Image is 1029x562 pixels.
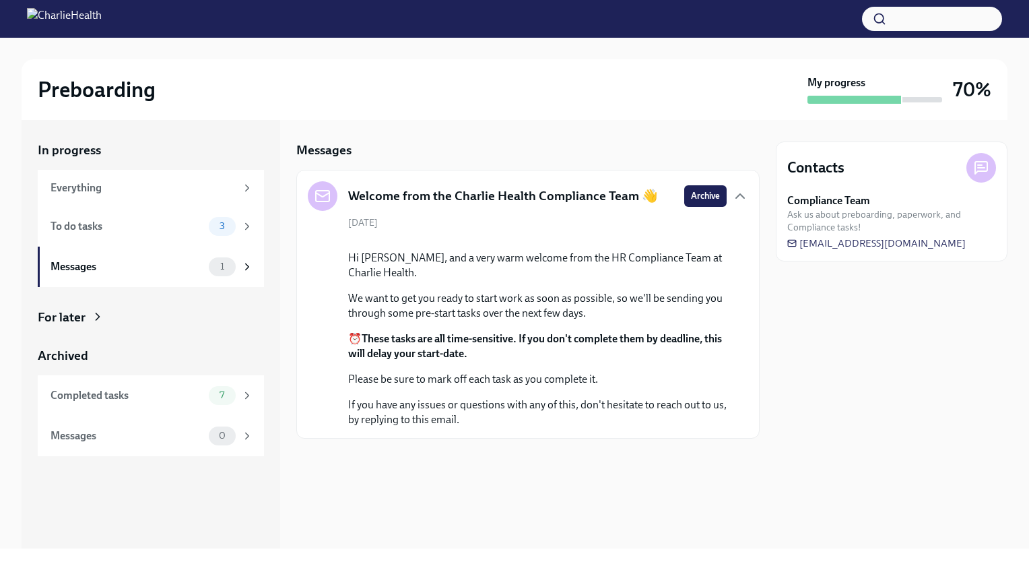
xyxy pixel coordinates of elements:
[38,309,86,326] div: For later
[51,429,203,443] div: Messages
[51,181,236,195] div: Everything
[787,193,870,208] strong: Compliance Team
[38,375,264,416] a: Completed tasks7
[51,219,203,234] div: To do tasks
[348,187,658,205] h5: Welcome from the Charlie Health Compliance Team 👋
[38,416,264,456] a: Messages0
[787,158,844,178] h4: Contacts
[348,372,727,387] p: Please be sure to mark off each task as you complete it.
[38,347,264,365] a: Archived
[348,291,727,321] p: We want to get you ready to start work as soon as possible, so we'll be sending you through some ...
[348,251,727,280] p: Hi [PERSON_NAME], and a very warm welcome from the HR Compliance Team at Charlie Health.
[38,247,264,287] a: Messages1
[211,431,234,441] span: 0
[691,189,720,203] span: Archive
[348,398,727,427] p: If you have any issues or questions with any of this, don't hesitate to reach out to us, by reply...
[787,237,966,250] a: [EMAIL_ADDRESS][DOMAIN_NAME]
[807,75,865,90] strong: My progress
[212,261,232,272] span: 1
[348,332,727,361] p: ⏰
[787,208,996,234] span: Ask us about preboarding, paperwork, and Compliance tasks!
[27,8,102,30] img: CharlieHealth
[211,221,233,231] span: 3
[953,77,991,102] h3: 70%
[51,259,203,274] div: Messages
[684,185,727,207] button: Archive
[38,206,264,247] a: To do tasks3
[51,388,203,403] div: Completed tasks
[211,390,232,400] span: 7
[38,142,264,159] a: In progress
[38,76,156,103] h2: Preboarding
[296,142,352,159] h5: Messages
[348,216,378,229] span: [DATE]
[38,170,264,206] a: Everything
[38,309,264,326] a: For later
[348,332,722,360] strong: These tasks are all time-sensitive. If you don't complete them by deadline, this will delay your ...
